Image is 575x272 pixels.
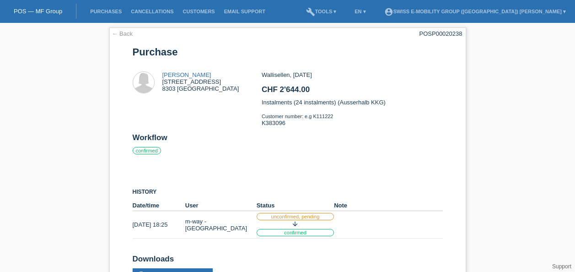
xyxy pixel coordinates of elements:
th: Status [257,200,334,211]
i: build [306,7,315,16]
a: EN ▾ [350,9,370,14]
th: Date/time [133,200,185,211]
a: ← Back [112,30,133,37]
h2: CHF 2'644.00 [262,85,442,99]
a: Cancellations [126,9,178,14]
a: buildTools ▾ [301,9,341,14]
div: POSP00020238 [419,30,462,37]
a: account_circleSwiss E-Mobility Group ([GEOGRAPHIC_DATA]) [PERSON_NAME] ▾ [380,9,570,14]
div: [STREET_ADDRESS] 8303 [GEOGRAPHIC_DATA] [162,71,239,92]
h2: Downloads [133,255,443,268]
label: confirmed [133,147,161,154]
a: Support [552,263,571,270]
a: POS — MF Group [14,8,62,15]
h3: History [133,189,443,196]
a: [PERSON_NAME] [162,71,211,78]
div: Wallisellen, [DATE] Instalments (24 instalments) (Ausserhalb KKG) K383096 [262,71,442,133]
h2: Workflow [133,133,443,147]
a: Purchases [86,9,126,14]
label: confirmed [257,229,334,236]
span: Customer number: e.g K111222 [262,114,333,119]
i: account_circle [384,7,393,16]
i: arrow_downward [291,220,299,228]
td: [DATE] 18:25 [133,211,185,239]
th: Note [334,200,442,211]
th: User [185,200,257,211]
a: Email Support [220,9,270,14]
label: unconfirmed, pending [257,213,334,220]
h1: Purchase [133,46,443,58]
td: m-way - [GEOGRAPHIC_DATA] [185,211,257,239]
a: Customers [178,9,220,14]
